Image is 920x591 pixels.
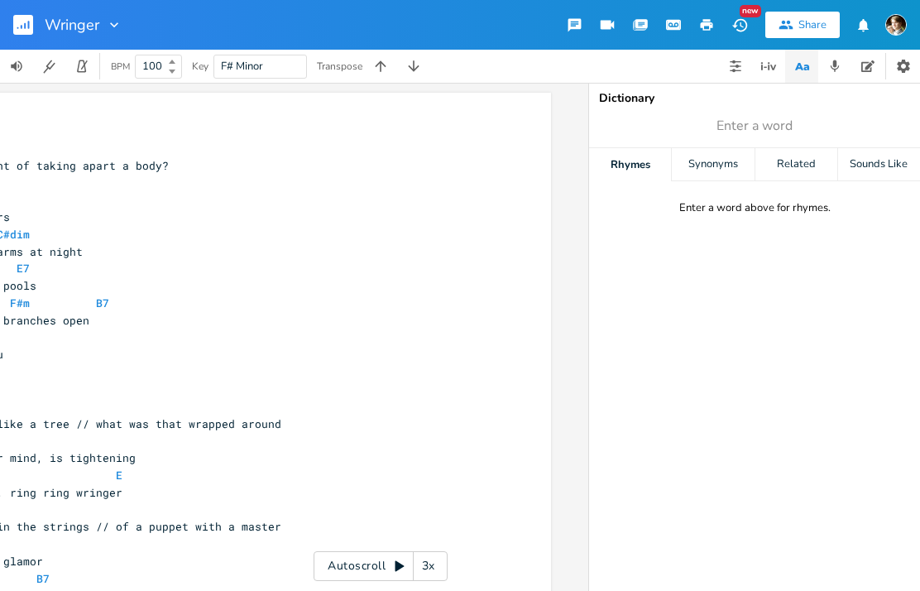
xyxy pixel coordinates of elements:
button: Share [765,12,840,38]
div: BPM [111,62,130,71]
div: Rhymes [589,148,671,181]
div: Autoscroll [314,551,448,581]
span: B7 [36,571,50,586]
div: Transpose [317,61,362,71]
span: B7 [96,295,109,310]
div: 3x [414,551,443,581]
span: E7 [17,261,30,276]
div: Synonyms [672,148,754,181]
div: Enter a word above for rhymes. [679,201,831,215]
div: Sounds Like [838,148,920,181]
div: Related [755,148,837,181]
button: New [723,10,756,40]
div: Share [798,17,827,32]
div: New [740,5,761,17]
span: E [116,468,122,483]
div: Dictionary [599,93,910,104]
span: F# Minor [221,59,263,74]
img: Robert Wise [885,14,907,36]
div: Key [192,61,208,71]
span: F#m [10,295,30,310]
span: Enter a word [716,117,793,136]
span: Wringer [45,17,99,32]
